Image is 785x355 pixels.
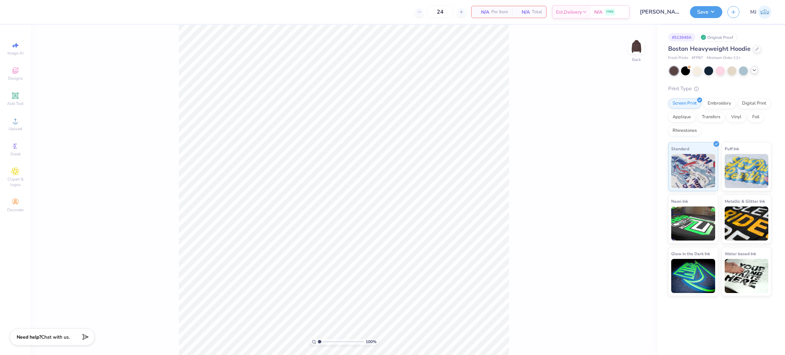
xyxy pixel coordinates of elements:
[630,40,643,53] img: Back
[7,207,24,213] span: Decorate
[671,154,715,188] img: Standard
[758,5,771,19] img: Mark Joshua Mullasgo
[750,5,771,19] a: MJ
[516,9,530,16] span: N/A
[671,198,688,205] span: Neon Ink
[697,112,725,122] div: Transfers
[668,45,751,53] span: Boston Heavyweight Hoodie
[707,55,741,61] span: Minimum Order: 12 +
[725,250,756,257] span: Water based Ink
[725,206,769,241] img: Metallic & Glitter Ink
[668,112,695,122] div: Applique
[668,33,695,42] div: # 513949A
[556,9,582,16] span: Est. Delivery
[725,154,769,188] img: Puff Ink
[8,76,23,81] span: Designs
[738,98,771,109] div: Digital Print
[668,126,701,136] div: Rhinestones
[703,98,736,109] div: Embroidery
[17,334,41,340] strong: Need help?
[725,145,739,152] span: Puff Ink
[692,55,703,61] span: # FP87
[668,55,688,61] span: Fresh Prints
[532,9,542,16] span: Total
[750,8,756,16] span: MJ
[594,9,602,16] span: N/A
[668,85,771,93] div: Print Type
[10,151,21,157] span: Greek
[725,259,769,293] img: Water based Ink
[748,112,764,122] div: Foil
[3,176,27,187] span: Clipart & logos
[476,9,489,16] span: N/A
[366,339,376,345] span: 100 %
[671,250,710,257] span: Glow in the Dark Ink
[725,198,765,205] span: Metallic & Glitter Ink
[690,6,722,18] button: Save
[727,112,746,122] div: Vinyl
[41,334,70,340] span: Chat with us.
[671,145,689,152] span: Standard
[632,57,641,63] div: Back
[671,259,715,293] img: Glow in the Dark Ink
[9,126,22,132] span: Upload
[7,50,24,56] span: Image AI
[606,10,614,14] span: FREE
[671,206,715,241] img: Neon Ink
[668,98,701,109] div: Screen Print
[491,9,508,16] span: Per Item
[635,5,685,19] input: Untitled Design
[699,33,737,42] div: Original Proof
[427,6,453,18] input: – –
[7,101,24,106] span: Add Text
